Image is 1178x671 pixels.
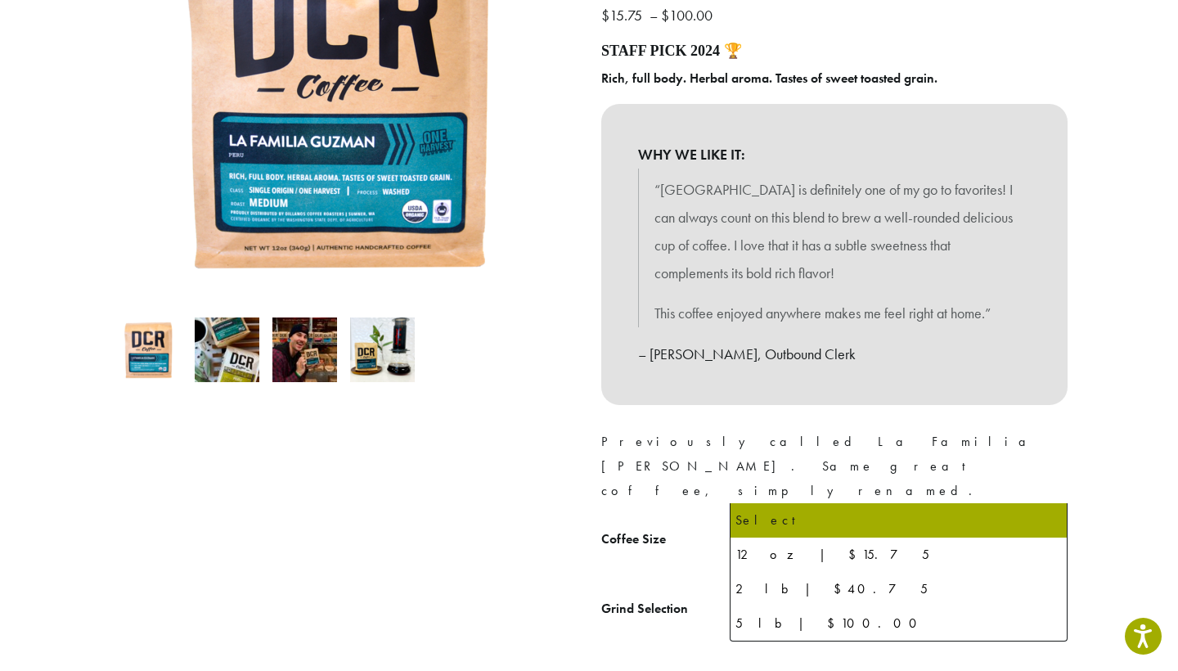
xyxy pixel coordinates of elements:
p: This coffee enjoyed anywhere makes me feel right at home.” [654,299,1014,327]
p: Previously called La Familia [PERSON_NAME]. Same great coffee, simply renamed. [601,430,1068,503]
b: WHY WE LIKE IT: [638,141,1031,169]
li: Select [731,503,1067,538]
h4: STAFF PICK 2024 🏆 [601,43,1068,61]
div: 12 oz | $15.75 [735,543,1062,567]
div: 2 lb | $40.75 [735,577,1062,601]
img: Peru - Image 3 [272,317,337,382]
p: “[GEOGRAPHIC_DATA] is definitely one of my go to favorites! I can always count on this blend to b... [654,176,1014,286]
label: Grind Selection [601,597,730,621]
span: – [650,6,658,25]
img: La Familia Guzman by Dillanos Coffee Roasters [117,317,182,382]
img: Peru - Image 2 [195,317,259,382]
span: $ [661,6,669,25]
span: $ [601,6,609,25]
bdi: 100.00 [661,6,717,25]
label: Coffee Size [601,528,730,552]
p: – [PERSON_NAME], Outbound Clerk [638,340,1031,368]
b: Rich, full body. Herbal aroma. Tastes of sweet toasted grain. [601,70,937,87]
div: 5 lb | $100.00 [735,611,1062,636]
bdi: 15.75 [601,6,646,25]
img: Peru - Image 4 [350,317,415,382]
